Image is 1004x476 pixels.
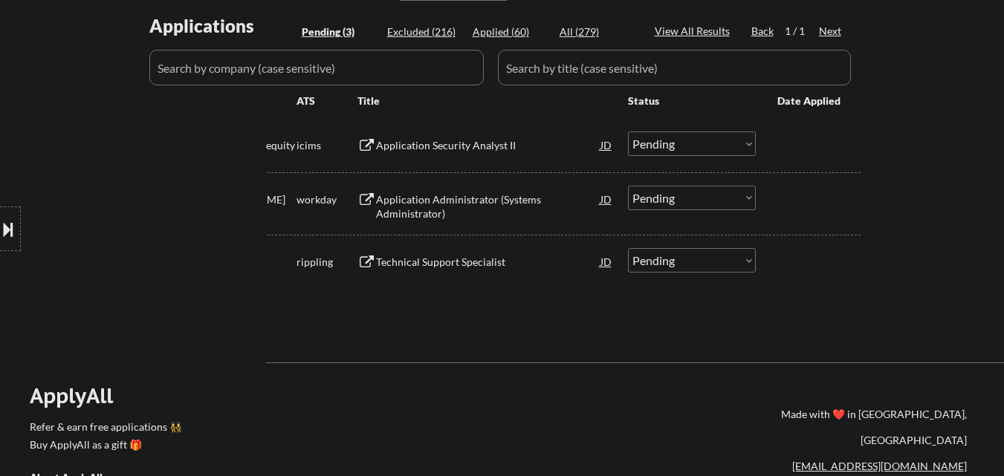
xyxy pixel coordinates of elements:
[297,255,357,270] div: rippling
[297,192,357,207] div: workday
[560,25,634,39] div: All (279)
[777,94,843,108] div: Date Applied
[498,50,851,85] input: Search by title (case sensitive)
[599,186,614,212] div: JD
[357,94,614,108] div: Title
[297,94,357,108] div: ATS
[149,17,297,35] div: Applications
[376,255,600,270] div: Technical Support Specialist
[599,131,614,158] div: JD
[628,87,756,114] div: Status
[302,25,376,39] div: Pending (3)
[376,138,600,153] div: Application Security Analyst II
[30,440,178,450] div: Buy ApplyAll as a gift 🎁
[387,25,461,39] div: Excluded (216)
[297,138,357,153] div: icims
[819,24,843,39] div: Next
[473,25,547,39] div: Applied (60)
[775,401,967,453] div: Made with ❤️ in [GEOGRAPHIC_DATA], [GEOGRAPHIC_DATA]
[785,24,819,39] div: 1 / 1
[149,50,484,85] input: Search by company (case sensitive)
[30,422,470,437] a: Refer & earn free applications 👯‍♀️
[30,383,130,408] div: ApplyAll
[655,24,734,39] div: View All Results
[599,248,614,275] div: JD
[30,437,178,456] a: Buy ApplyAll as a gift 🎁
[376,192,600,221] div: Application Administrator (Systems Administrator)
[751,24,775,39] div: Back
[792,460,967,472] a: [EMAIL_ADDRESS][DOMAIN_NAME]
